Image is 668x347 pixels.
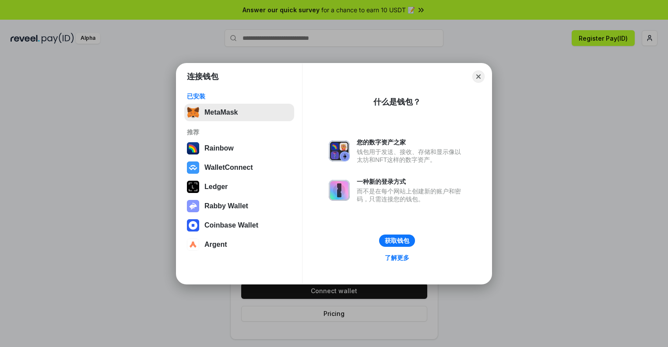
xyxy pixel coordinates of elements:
div: Rainbow [204,144,234,152]
div: Rabby Wallet [204,202,248,210]
img: svg+xml,%3Csvg%20width%3D%2228%22%20height%3D%2228%22%20viewBox%3D%220%200%2028%2028%22%20fill%3D... [187,219,199,231]
div: 一种新的登录方式 [357,178,465,186]
img: svg+xml,%3Csvg%20width%3D%22120%22%20height%3D%22120%22%20viewBox%3D%220%200%20120%20120%22%20fil... [187,142,199,154]
div: 推荐 [187,128,292,136]
button: Rainbow [184,140,294,157]
button: Argent [184,236,294,253]
div: 已安装 [187,92,292,100]
img: svg+xml,%3Csvg%20width%3D%2228%22%20height%3D%2228%22%20viewBox%3D%220%200%2028%2028%22%20fill%3D... [187,238,199,251]
div: 了解更多 [385,254,409,262]
img: svg+xml,%3Csvg%20fill%3D%22none%22%20height%3D%2233%22%20viewBox%3D%220%200%2035%2033%22%20width%... [187,106,199,119]
h1: 连接钱包 [187,71,218,82]
img: svg+xml,%3Csvg%20xmlns%3D%22http%3A%2F%2Fwww.w3.org%2F2000%2Fsvg%22%20fill%3D%22none%22%20viewBox... [187,200,199,212]
div: 而不是在每个网站上创建新的账户和密码，只需连接您的钱包。 [357,187,465,203]
button: Close [472,70,485,83]
img: svg+xml,%3Csvg%20xmlns%3D%22http%3A%2F%2Fwww.w3.org%2F2000%2Fsvg%22%20fill%3D%22none%22%20viewBox... [329,140,350,161]
img: svg+xml,%3Csvg%20xmlns%3D%22http%3A%2F%2Fwww.w3.org%2F2000%2Fsvg%22%20width%3D%2228%22%20height%3... [187,181,199,193]
button: MetaMask [184,104,294,121]
button: WalletConnect [184,159,294,176]
div: 什么是钱包？ [373,97,421,107]
div: MetaMask [204,109,238,116]
div: Argent [204,241,227,249]
div: 钱包用于发送、接收、存储和显示像以太坊和NFT这样的数字资产。 [357,148,465,164]
div: 您的数字资产之家 [357,138,465,146]
div: Coinbase Wallet [204,221,258,229]
img: svg+xml,%3Csvg%20width%3D%2228%22%20height%3D%2228%22%20viewBox%3D%220%200%2028%2028%22%20fill%3D... [187,161,199,174]
div: WalletConnect [204,164,253,172]
img: svg+xml,%3Csvg%20xmlns%3D%22http%3A%2F%2Fwww.w3.org%2F2000%2Fsvg%22%20fill%3D%22none%22%20viewBox... [329,180,350,201]
a: 了解更多 [380,252,415,263]
button: 获取钱包 [379,235,415,247]
div: 获取钱包 [385,237,409,245]
div: Ledger [204,183,228,191]
button: Coinbase Wallet [184,217,294,234]
button: Ledger [184,178,294,196]
button: Rabby Wallet [184,197,294,215]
